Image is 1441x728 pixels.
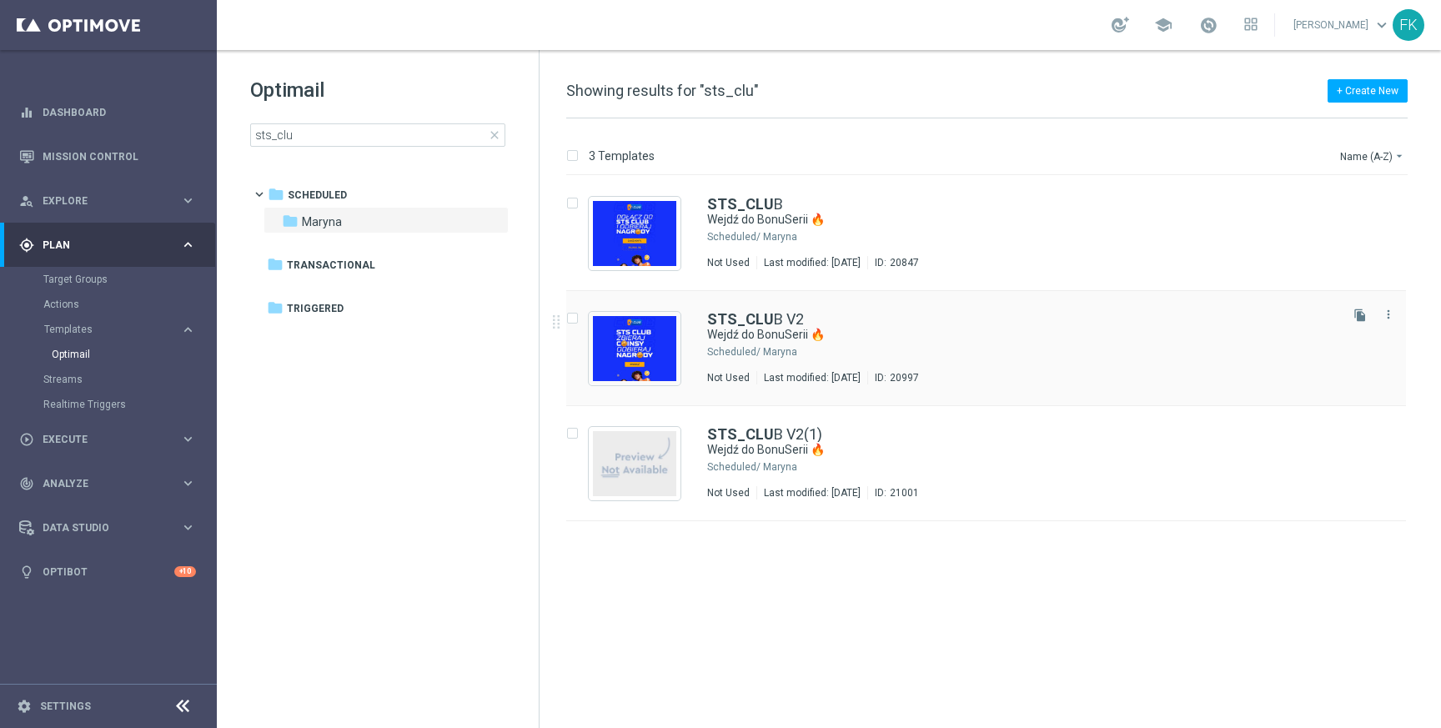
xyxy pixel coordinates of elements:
[707,486,750,500] div: Not Used
[1373,16,1391,34] span: keyboard_arrow_down
[19,550,196,594] div: Optibot
[52,348,173,361] a: Optimail
[52,342,215,367] div: Optimail
[707,327,1336,343] div: Wejdź do BonuSerii 🔥
[707,310,774,328] b: STS_CLU
[867,371,919,384] div: ID:
[890,256,919,269] div: 20847
[180,431,196,447] i: keyboard_arrow_right
[1154,16,1172,34] span: school
[287,258,375,273] span: Transactional
[18,477,197,490] button: track_changes Analyze keyboard_arrow_right
[19,476,34,491] i: track_changes
[867,486,919,500] div: ID:
[18,106,197,119] button: equalizer Dashboard
[1292,13,1393,38] a: [PERSON_NAME]keyboard_arrow_down
[19,134,196,178] div: Mission Control
[19,90,196,134] div: Dashboard
[707,312,804,327] a: STS_CLUB V2
[43,267,215,292] div: Target Groups
[707,345,761,359] div: Scheduled/
[1380,304,1397,324] button: more_vert
[18,565,197,579] button: lightbulb Optibot +10
[19,238,34,253] i: gps_fixed
[550,291,1438,406] div: Press SPACE to select this row.
[282,213,299,229] i: folder
[43,240,180,250] span: Plan
[593,201,676,266] img: 20847.jpeg
[44,324,163,334] span: Templates
[43,90,196,134] a: Dashboard
[43,367,215,392] div: Streams
[1393,9,1424,41] div: FK
[707,442,1336,458] div: Wejdź do BonuSerii 🔥
[707,427,822,442] a: STS_CLUB V2(1)
[763,460,1336,474] div: Scheduled/Maryna
[707,212,1298,228] a: Wejdź do BonuSerii 🔥
[180,237,196,253] i: keyboard_arrow_right
[593,431,676,496] img: noPreview.jpg
[40,701,91,711] a: Settings
[18,194,197,208] button: person_search Explore keyboard_arrow_right
[250,123,505,147] input: Search Template
[19,193,34,208] i: person_search
[268,186,284,203] i: folder
[17,699,32,714] i: settings
[302,214,342,229] span: Maryna
[287,301,344,316] span: Triggered
[43,134,196,178] a: Mission Control
[288,188,347,203] span: Scheduled
[707,195,774,213] b: STS_CLU
[19,432,34,447] i: play_circle_outline
[890,371,919,384] div: 20997
[707,371,750,384] div: Not Used
[180,520,196,535] i: keyboard_arrow_right
[43,292,215,317] div: Actions
[19,476,180,491] div: Analyze
[707,212,1336,228] div: Wejdź do BonuSerii 🔥
[250,77,505,103] h1: Optimail
[43,523,180,533] span: Data Studio
[757,371,867,384] div: Last modified: [DATE]
[43,550,174,594] a: Optibot
[18,433,197,446] button: play_circle_outline Execute keyboard_arrow_right
[43,398,173,411] a: Realtime Triggers
[550,176,1438,291] div: Press SPACE to select this row.
[180,322,196,338] i: keyboard_arrow_right
[890,486,919,500] div: 21001
[18,521,197,535] button: Data Studio keyboard_arrow_right
[757,486,867,500] div: Last modified: [DATE]
[19,238,180,253] div: Plan
[19,565,34,580] i: lightbulb
[43,479,180,489] span: Analyze
[43,392,215,417] div: Realtime Triggers
[19,193,180,208] div: Explore
[1349,304,1371,326] button: file_copy
[707,197,783,212] a: STS_CLUB
[44,324,180,334] div: Templates
[1328,79,1408,103] button: + Create New
[267,299,284,316] i: folder
[18,150,197,163] div: Mission Control
[180,475,196,491] i: keyboard_arrow_right
[1338,146,1408,166] button: Name (A-Z)arrow_drop_down
[763,230,1336,244] div: Scheduled/Maryna
[19,520,180,535] div: Data Studio
[550,406,1438,521] div: Press SPACE to select this row.
[43,298,173,311] a: Actions
[1353,309,1367,322] i: file_copy
[707,256,750,269] div: Not Used
[267,256,284,273] i: folder
[18,238,197,252] button: gps_fixed Plan keyboard_arrow_right
[707,460,761,474] div: Scheduled/
[1382,308,1395,321] i: more_vert
[43,323,197,336] button: Templates keyboard_arrow_right
[707,442,1298,458] a: Wejdź do BonuSerii 🔥
[593,316,676,381] img: 20997.jpeg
